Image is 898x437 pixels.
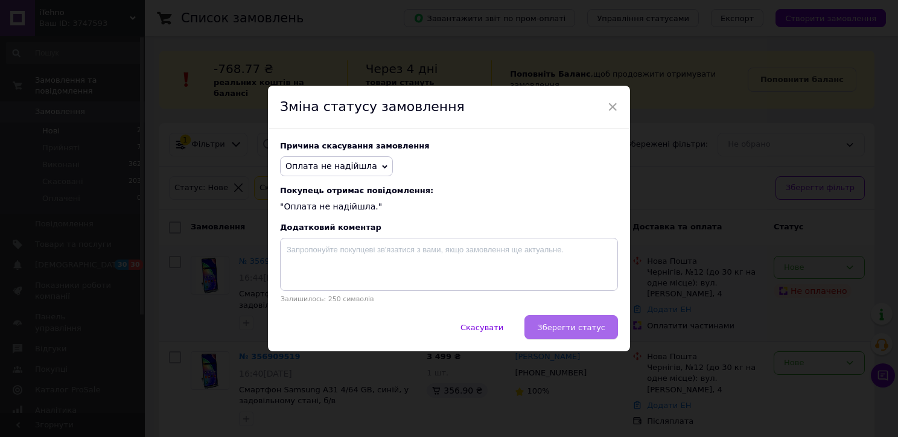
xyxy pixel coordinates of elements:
button: Зберегти статус [524,315,618,339]
span: Скасувати [460,323,503,332]
button: Скасувати [448,315,516,339]
span: × [607,97,618,117]
div: Додатковий коментар [280,223,618,232]
span: Зберегти статус [537,323,605,332]
div: "Оплата не надійшла." [280,186,618,213]
div: Зміна статусу замовлення [268,86,630,129]
div: Причина скасування замовлення [280,141,618,150]
span: Покупець отримає повідомлення: [280,186,618,195]
p: Залишилось: 250 символів [280,295,618,303]
span: Оплата не надійшла [285,161,377,171]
